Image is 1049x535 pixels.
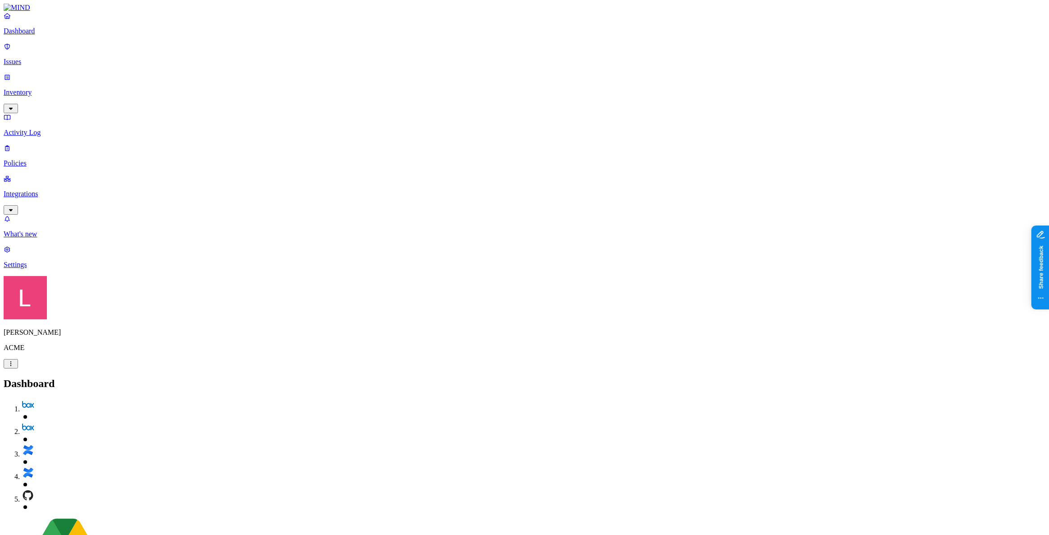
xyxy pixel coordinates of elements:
p: Settings [4,261,1045,269]
p: Integrations [4,190,1045,198]
p: Issues [4,58,1045,66]
img: svg%3e [22,421,34,434]
p: Dashboard [4,27,1045,35]
a: What's new [4,215,1045,238]
h2: Dashboard [4,378,1045,390]
p: Activity Log [4,129,1045,137]
a: Issues [4,42,1045,66]
img: Landen Brown [4,276,47,319]
p: Policies [4,159,1045,167]
p: What's new [4,230,1045,238]
p: ACME [4,344,1045,352]
p: Inventory [4,88,1045,97]
img: svg%3e [22,399,34,411]
a: Activity Log [4,113,1045,137]
a: Inventory [4,73,1045,112]
img: MIND [4,4,30,12]
a: Dashboard [4,12,1045,35]
a: Policies [4,144,1045,167]
a: MIND [4,4,1045,12]
img: svg%3e [22,466,34,479]
a: Settings [4,245,1045,269]
p: [PERSON_NAME] [4,328,1045,337]
img: svg%3e [22,489,34,502]
a: Integrations [4,175,1045,213]
img: svg%3e [22,444,34,457]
